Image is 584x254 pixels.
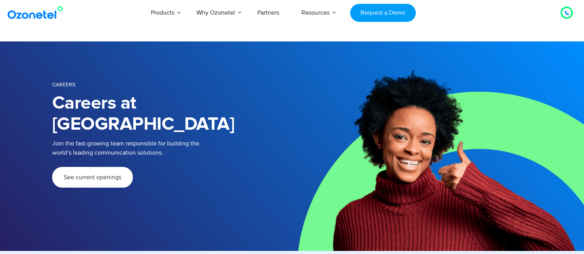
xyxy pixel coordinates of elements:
h1: Careers at [GEOGRAPHIC_DATA] [52,93,292,135]
span: See current openings [64,174,121,180]
span: Careers [52,81,75,88]
a: See current openings [52,167,133,188]
p: Join the fast-growing team responsible for building the world’s leading communication solutions. [52,139,281,157]
a: Request a Demo [350,4,416,22]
